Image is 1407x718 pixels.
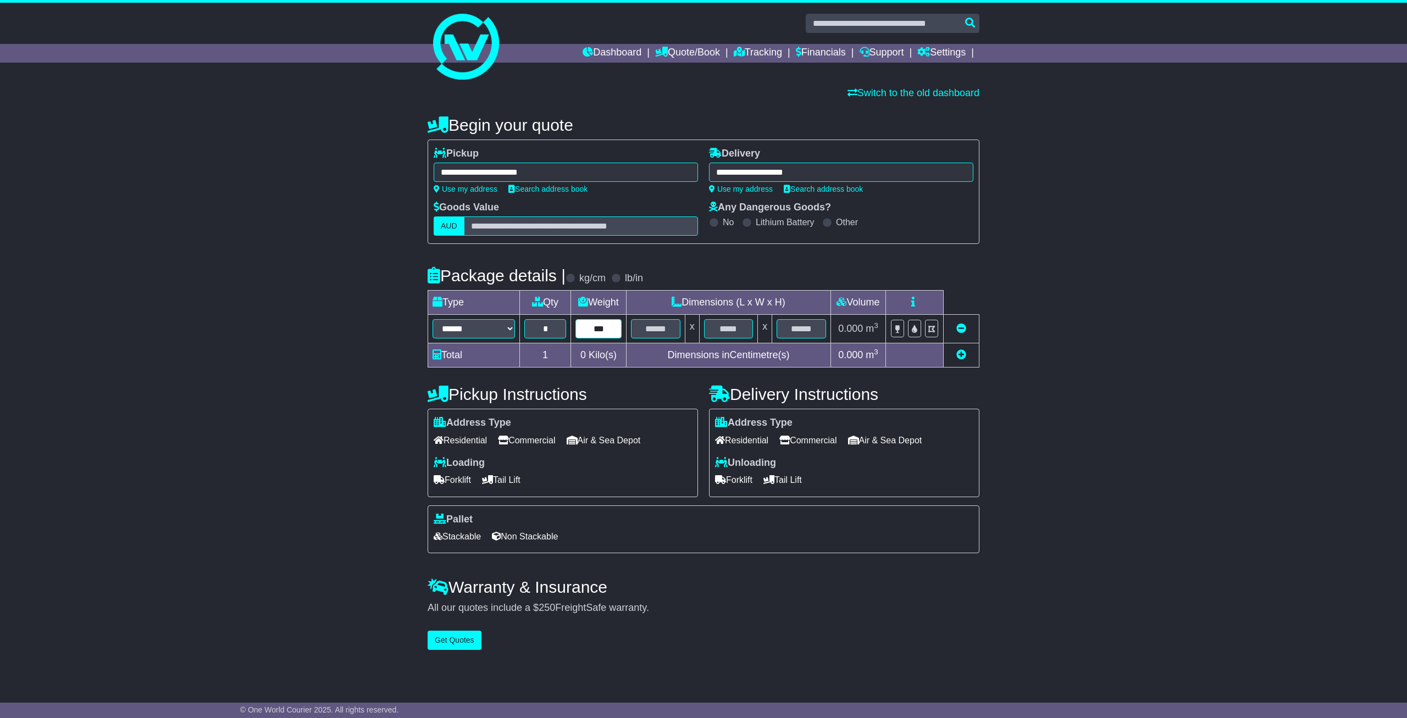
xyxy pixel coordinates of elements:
[428,116,979,134] h4: Begin your quote
[520,291,571,315] td: Qty
[685,315,699,343] td: x
[860,44,904,63] a: Support
[580,349,586,360] span: 0
[758,315,772,343] td: x
[498,432,555,449] span: Commercial
[866,349,878,360] span: m
[434,202,499,214] label: Goods Value
[579,272,606,285] label: kg/cm
[567,432,641,449] span: Air & Sea Depot
[784,185,863,193] a: Search address book
[848,432,922,449] span: Air & Sea Depot
[434,514,473,526] label: Pallet
[434,417,511,429] label: Address Type
[428,266,566,285] h4: Package details |
[723,217,734,227] label: No
[428,578,979,596] h4: Warranty & Insurance
[240,705,399,714] span: © One World Courier 2025. All rights reserved.
[655,44,720,63] a: Quote/Book
[836,217,858,227] label: Other
[434,528,481,545] span: Stackable
[956,349,966,360] a: Add new item
[715,417,793,429] label: Address Type
[508,185,588,193] a: Search address book
[715,432,768,449] span: Residential
[492,528,558,545] span: Non Stackable
[434,148,479,160] label: Pickup
[838,349,863,360] span: 0.000
[434,185,497,193] a: Use my address
[874,321,878,330] sup: 3
[734,44,782,63] a: Tracking
[482,471,520,488] span: Tail Lift
[539,602,555,613] span: 250
[434,457,485,469] label: Loading
[520,343,571,368] td: 1
[626,343,830,368] td: Dimensions in Centimetre(s)
[434,432,487,449] span: Residential
[715,471,752,488] span: Forklift
[709,185,773,193] a: Use my address
[956,323,966,334] a: Remove this item
[847,87,979,98] a: Switch to the old dashboard
[428,343,520,368] td: Total
[763,471,802,488] span: Tail Lift
[709,202,831,214] label: Any Dangerous Goods?
[626,291,830,315] td: Dimensions (L x W x H)
[830,291,885,315] td: Volume
[709,385,979,403] h4: Delivery Instructions
[428,602,979,614] div: All our quotes include a $ FreightSafe warranty.
[917,44,966,63] a: Settings
[866,323,878,334] span: m
[583,44,641,63] a: Dashboard
[434,471,471,488] span: Forklift
[571,343,627,368] td: Kilo(s)
[838,323,863,334] span: 0.000
[428,291,520,315] td: Type
[709,148,760,160] label: Delivery
[874,348,878,356] sup: 3
[625,272,643,285] label: lb/in
[715,457,776,469] label: Unloading
[796,44,846,63] a: Financials
[571,291,627,315] td: Weight
[428,631,481,650] button: Get Quotes
[756,217,815,227] label: Lithium Battery
[434,216,464,236] label: AUD
[779,432,837,449] span: Commercial
[428,385,698,403] h4: Pickup Instructions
